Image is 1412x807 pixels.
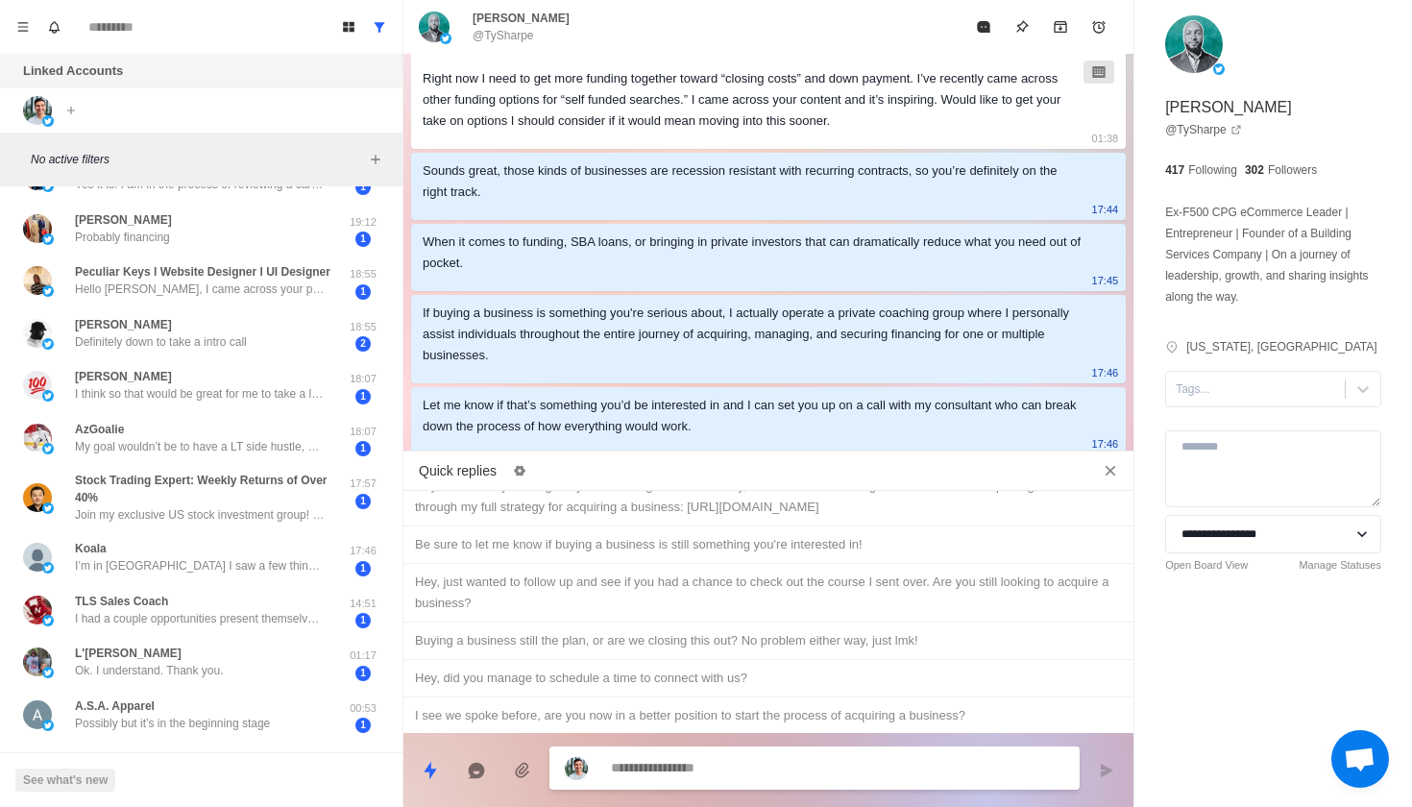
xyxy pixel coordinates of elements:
p: Possibly but it’s in the beginning stage [75,715,270,732]
img: picture [23,543,52,572]
p: Hello [PERSON_NAME], I came across your page and what you’re building caught my eye. The truth is... [75,281,325,298]
p: TLS Sales Coach [75,593,168,610]
p: [PERSON_NAME] [75,211,172,229]
button: Edit quick replies [504,455,535,486]
button: Send message [1087,751,1126,790]
p: Stock Trading Expert: Weekly Returns of Over 40% [75,472,339,506]
img: picture [42,181,54,192]
button: Reply with AI [457,751,496,790]
button: Notifications [38,12,69,42]
button: Pin [1003,8,1041,46]
img: picture [42,285,54,297]
div: If buying a business is something you're serious about, I actually operate a private coaching gro... [423,303,1083,366]
p: Ex-F500 CPG eCommerce Leader | Entrepreneur | Founder of a Building Services Company | On a journ... [1165,202,1381,307]
p: [PERSON_NAME] [1165,96,1292,119]
p: AzGoalie [75,421,124,438]
button: Add reminder [1080,8,1118,46]
a: Open Board View [1165,557,1248,574]
div: Sounds great, those kinds of businesses are recession resistant with recurring contracts, so you’... [423,160,1083,203]
p: 18:07 [339,424,387,440]
img: picture [42,338,54,350]
img: picture [23,371,52,400]
p: L'[PERSON_NAME] [75,645,182,662]
img: picture [42,720,54,731]
button: Add filters [364,148,387,171]
img: picture [1165,15,1223,73]
img: picture [419,12,450,42]
span: 2 [355,336,371,352]
span: 1 [355,494,371,509]
p: Join my exclusive US stock investment group! I'm [PERSON_NAME], founder and chief investment offi... [75,506,325,524]
div: Hey, just wanted to follow up and see if you had a chance to check out the course I sent over. Ar... [415,572,1122,614]
p: 14:51 [339,596,387,612]
button: Menu [8,12,38,42]
p: [PERSON_NAME] [75,316,172,333]
p: 00:53 [339,700,387,717]
p: 19:12 [339,214,387,231]
div: I see we spoke before, are you now in a better position to start the process of acquiring a busin... [415,705,1122,726]
p: 01:38 [1092,128,1119,149]
span: 1 [355,389,371,404]
p: 17:46 [339,543,387,559]
p: 18:55 [339,266,387,282]
img: picture [565,757,588,780]
p: [PERSON_NAME] [473,10,570,27]
button: Close quick replies [1095,455,1126,486]
img: picture [42,615,54,626]
button: Add account [60,99,83,122]
a: @TySharpe [1165,121,1242,138]
span: 1 [355,180,371,195]
img: picture [42,502,54,514]
button: Show all conversations [364,12,395,42]
div: When it comes to funding, SBA loans, or bringing in private investors that can dramatically reduc... [423,232,1083,274]
button: Quick replies [411,751,450,790]
img: picture [42,115,54,127]
p: A.S.A. Apparel [75,697,155,715]
p: Ok. I understand. Thank you. [75,662,224,679]
img: picture [23,596,52,624]
p: Quick replies [419,461,497,481]
img: picture [23,214,52,243]
p: 17:57 [339,476,387,492]
img: picture [23,96,52,125]
p: Vitas Ripskis [75,749,146,767]
img: picture [42,390,54,402]
span: 1 [355,718,371,733]
span: 1 [355,232,371,247]
button: Mark as read [964,8,1003,46]
span: 1 [355,561,371,576]
p: 17:46 [1092,433,1119,454]
div: Buying a business still the plan, or are we closing this out? No problem either way, just lmk! [415,630,1122,651]
p: 302 [1245,161,1264,179]
button: Add media [503,751,542,790]
img: picture [440,33,451,44]
img: picture [23,319,52,348]
p: @TySharpe [473,27,534,44]
p: Peculiar Keys l Website Designer l UI Designer [75,263,330,281]
button: Archive [1041,8,1080,46]
p: 18:07 [339,371,387,387]
p: 01:17 [339,648,387,664]
img: picture [23,483,52,512]
p: 17:45 [1092,270,1119,291]
div: Open chat [1331,730,1389,788]
p: No active filters [31,151,364,168]
p: Probably financing [75,229,170,246]
span: 1 [355,666,371,681]
img: picture [42,562,54,574]
p: 17:44 [1092,199,1119,220]
img: picture [23,648,52,676]
span: 1 [355,441,371,456]
p: I’m in [GEOGRAPHIC_DATA] I saw a few things about your profile and started to read more [75,557,325,575]
img: picture [23,424,52,452]
p: 18:55 [339,319,387,335]
p: Linked Accounts [23,61,123,81]
div: Hey, did you manage to schedule a time to connect with us? [415,668,1122,689]
img: picture [23,700,52,729]
div: Be sure to let me know if buying a business is still something you're interested in! [415,534,1122,555]
span: 1 [355,613,371,628]
button: Board View [333,12,364,42]
img: picture [42,667,54,678]
p: 17:46 [1092,362,1119,383]
p: I had a couple opportunities present themselves this week. Operating as a fractional sales Direct... [75,610,325,627]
